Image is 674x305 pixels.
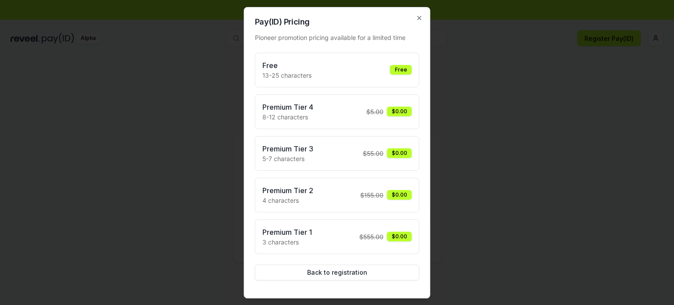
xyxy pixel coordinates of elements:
span: $ 555.00 [359,232,384,241]
span: $ 5.00 [366,107,384,116]
h3: Premium Tier 2 [262,185,313,196]
span: $ 155.00 [360,190,384,200]
h3: Free [262,60,312,71]
p: 8-12 characters [262,112,313,122]
span: $ 55.00 [363,149,384,158]
p: 5-7 characters [262,154,313,163]
h3: Premium Tier 1 [262,227,312,237]
p: 3 characters [262,237,312,247]
p: 13-25 characters [262,71,312,80]
div: $0.00 [387,107,412,116]
div: Pioneer promotion pricing available for a limited time [255,33,419,42]
h3: Premium Tier 3 [262,144,313,154]
button: Back to registration [255,265,419,280]
div: $0.00 [387,232,412,241]
div: $0.00 [387,190,412,200]
p: 4 characters [262,196,313,205]
h2: Pay(ID) Pricing [255,18,419,26]
div: $0.00 [387,148,412,158]
div: Free [390,65,412,75]
h3: Premium Tier 4 [262,102,313,112]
